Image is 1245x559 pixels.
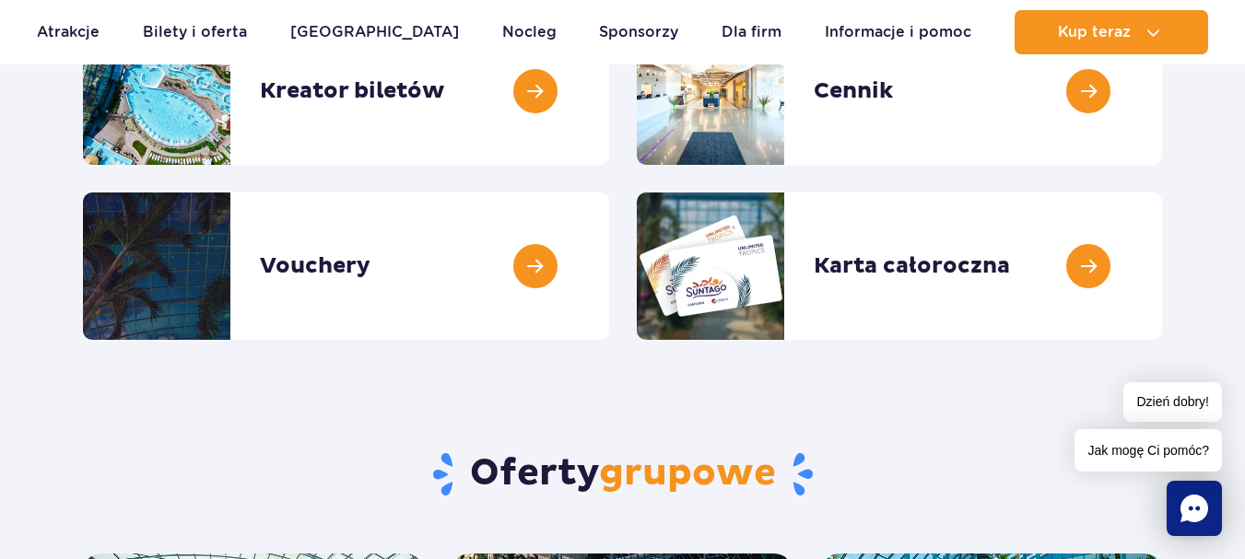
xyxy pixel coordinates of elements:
h2: Oferty [83,450,1162,498]
a: Bilety i oferta [143,10,247,54]
a: [GEOGRAPHIC_DATA] [290,10,459,54]
span: grupowe [599,450,776,496]
span: Jak mogę Ci pomóc? [1075,429,1222,472]
a: Dla firm [722,10,781,54]
div: Chat [1167,481,1222,536]
a: Informacje i pomoc [825,10,971,54]
span: Dzień dobry! [1123,382,1222,422]
button: Kup teraz [1015,10,1208,54]
a: Sponsorzy [599,10,678,54]
a: Atrakcje [37,10,100,54]
span: Kup teraz [1058,24,1131,41]
a: Nocleg [502,10,557,54]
